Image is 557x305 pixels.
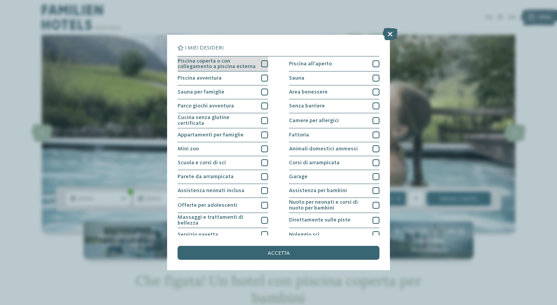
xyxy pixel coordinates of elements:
span: Animali domestici ammessi [289,146,358,152]
span: Parete da arrampicata [178,174,234,179]
span: Assistenza neonati inclusa [178,188,244,193]
span: Servizio navetta [178,232,218,237]
span: Piscina coperta o con collegamento a piscina esterna [178,58,256,70]
span: Appartamenti per famiglie [178,132,244,138]
span: Sauna per famiglie [178,89,224,95]
span: Corsi di arrampicata [289,160,340,165]
span: Parco giochi avventura [178,103,234,109]
span: Fattoria [289,132,309,138]
span: Garage [289,174,308,179]
span: Nuoto per neonati e corsi di nuoto per bambini [289,199,367,211]
span: Camere per allergici [289,118,339,123]
span: accetta [268,250,290,256]
span: Scuola e corsi di sci [178,160,226,165]
span: I miei desideri [185,45,224,51]
span: Senza barriere [289,103,325,109]
span: Cucina senza glutine certificata [178,115,256,126]
span: Sauna [289,75,304,81]
span: Direttamente sulle piste [289,217,350,223]
span: Massaggi e trattamenti di bellezza [178,215,256,226]
span: Piscina all'aperto [289,61,332,66]
span: Piscina avventura [178,75,222,81]
span: Area benessere [289,89,328,95]
span: Assistenza per bambini [289,188,347,193]
span: Mini zoo [178,146,199,152]
span: Noleggio sci [289,232,320,237]
span: Offerte per adolescenti [178,203,237,208]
